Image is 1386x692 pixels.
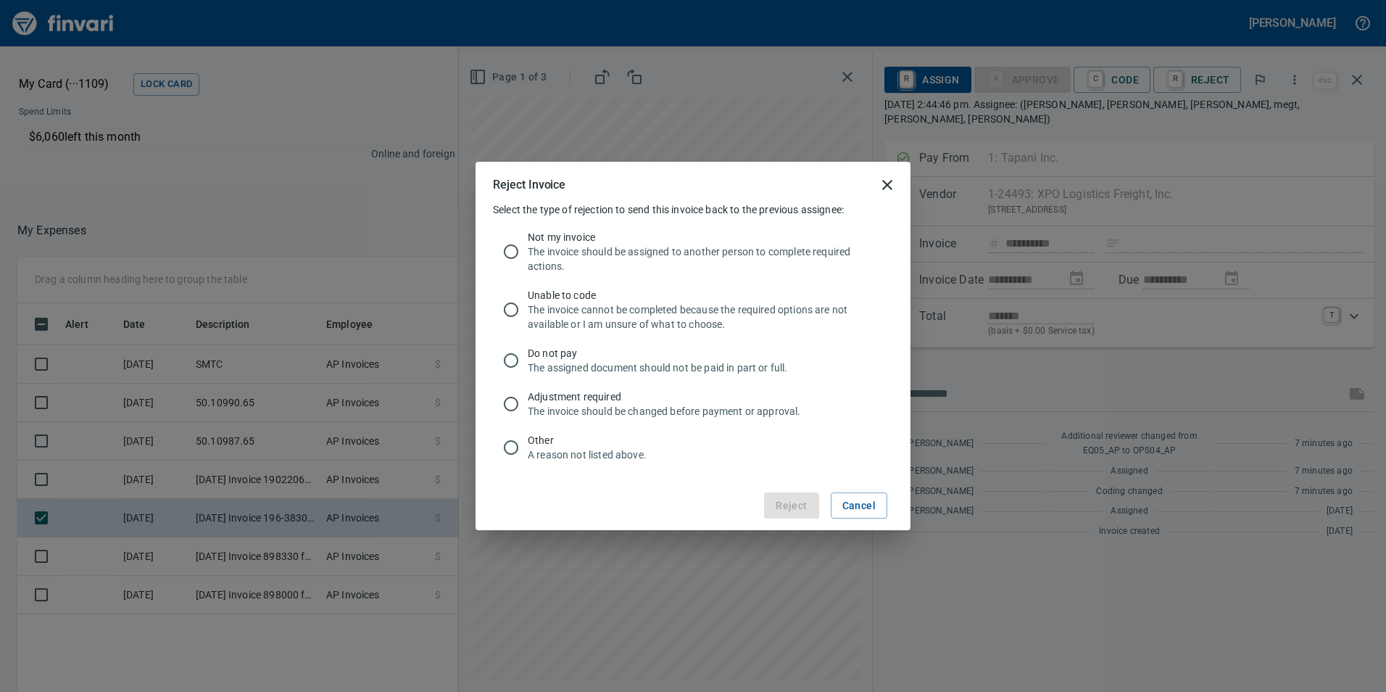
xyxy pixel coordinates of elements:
[493,426,893,469] div: OtherA reason not listed above.
[870,168,905,202] button: close
[493,223,893,281] div: Not my invoiceThe invoice should be assigned to another person to complete required actions.
[493,281,893,339] div: Unable to codeThe invoice cannot be completed because the required options are not available or I...
[528,390,881,404] span: Adjustment required
[528,288,881,302] span: Unable to code
[528,244,881,273] p: The invoice should be assigned to another person to complete required actions.
[842,497,876,515] span: Cancel
[493,177,565,192] h5: Reject Invoice
[528,346,881,361] span: Do not pay
[528,361,881,375] p: The assigned document should not be paid in part or full.
[528,433,881,448] span: Other
[528,230,881,244] span: Not my invoice
[493,339,893,382] div: Do not payThe assigned document should not be paid in part or full.
[831,493,887,519] button: Cancel
[493,204,844,215] span: Select the type of rejection to send this invoice back to the previous assignee:
[493,382,893,426] div: Adjustment requiredThe invoice should be changed before payment or approval.
[528,302,881,331] p: The invoice cannot be completed because the required options are not available or I am unsure of ...
[528,404,881,419] p: The invoice should be changed before payment or approval.
[528,448,881,462] p: A reason not listed above.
